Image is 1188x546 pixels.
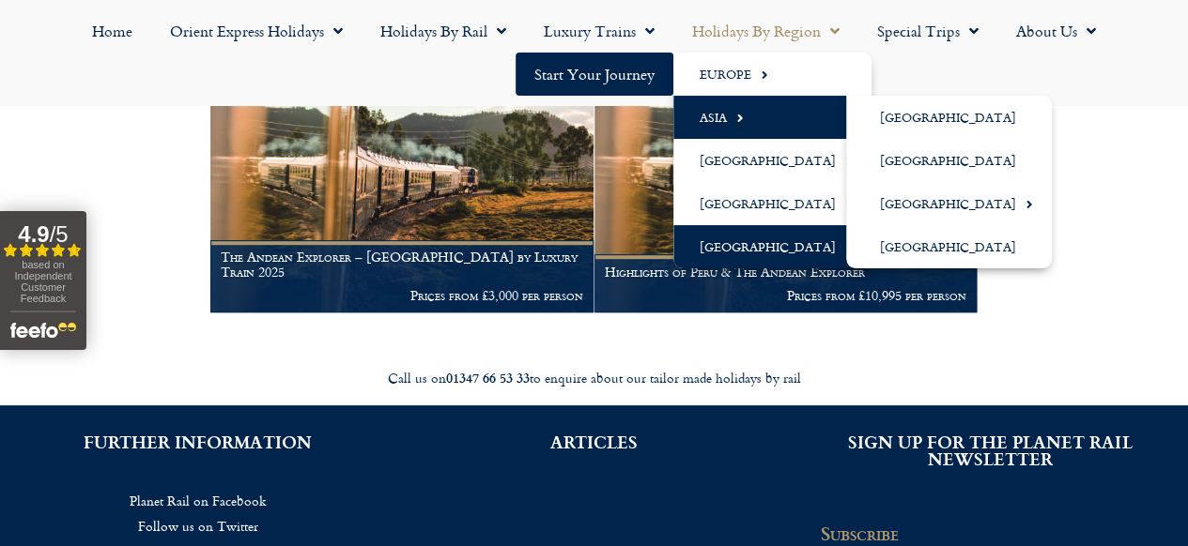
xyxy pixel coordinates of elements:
a: Start your Journey [516,53,673,96]
a: Planet Rail on Facebook [28,488,368,513]
a: [GEOGRAPHIC_DATA] [846,225,1052,268]
a: The Andean Explorer – [GEOGRAPHIC_DATA] by Luxury Train 2025 Prices from £3,000 per person [210,53,594,313]
h1: The Andean Explorer – [GEOGRAPHIC_DATA] by Luxury Train 2025 [221,250,582,280]
a: [GEOGRAPHIC_DATA] [673,139,872,182]
h2: Subscribe [820,523,1111,544]
a: Highlights of Peru & The Andean Explorer Prices from £10,995 per person [594,53,978,313]
a: [GEOGRAPHIC_DATA] [846,96,1052,139]
a: Holidays by Region [673,9,858,53]
a: Asia [673,96,872,139]
a: Special Trips [858,9,997,53]
a: Follow us on Twitter [28,513,368,538]
a: Luxury Trains [525,9,673,53]
a: [GEOGRAPHIC_DATA] [673,182,872,225]
ul: Asia [846,96,1052,268]
a: [GEOGRAPHIC_DATA] [673,225,872,268]
h2: SIGN UP FOR THE PLANET RAIL NEWSLETTER [820,433,1160,467]
a: About Us [997,9,1115,53]
a: [GEOGRAPHIC_DATA] [846,139,1052,182]
h2: ARTICLES [424,433,764,450]
a: Home [73,9,151,53]
p: Prices from £3,000 per person [221,288,582,303]
p: Prices from £10,995 per person [605,288,966,303]
nav: Menu [9,9,1179,96]
h2: FURTHER INFORMATION [28,433,368,450]
a: Orient Express Holidays [151,9,362,53]
a: Holidays by Rail [362,9,525,53]
a: Europe [673,53,872,96]
a: [GEOGRAPHIC_DATA] [846,182,1052,225]
div: Call us on to enquire about our tailor made holidays by rail [69,370,1120,387]
h1: Highlights of Peru & The Andean Explorer [605,265,966,280]
strong: 01347 66 53 33 [446,368,530,387]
